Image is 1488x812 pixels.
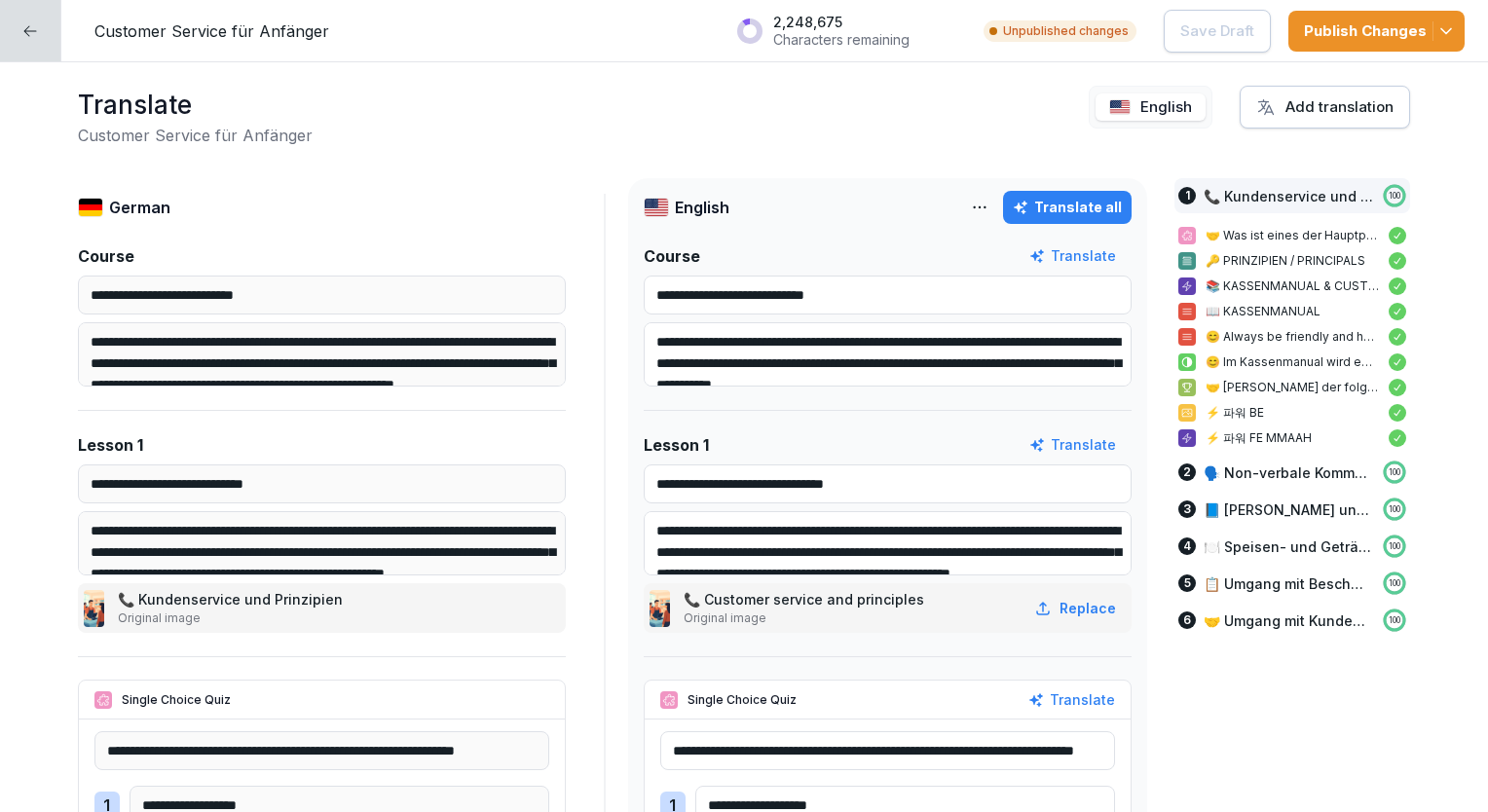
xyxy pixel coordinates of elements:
p: 📞 Kundenservice und Prinzipien [1204,186,1373,206]
div: 1 [1178,187,1196,204]
p: 🤝 Was ist eines der Hauptprinzipien im Kundenservice laut der Lektion? [1206,227,1379,244]
p: 📘 [PERSON_NAME] und Kundenservice-Anleitung [1204,499,1373,520]
p: Unpublished changes [1003,22,1129,40]
div: 4 [1178,537,1196,555]
p: Customer Service für Anfänger [94,19,329,43]
img: m4r82gwgcs585exh77cd6vf0.png [84,590,104,627]
p: 100 [1389,577,1400,589]
button: Translate [1028,689,1115,711]
img: de.svg [78,198,103,217]
p: 📚 KASSENMANUAL & CUSTOMER SERVICE MANUAL [1206,277,1379,295]
p: 😊 Always be friendly and helpful to customers [1206,328,1379,346]
p: 📋 Umgang mit Beschwerden [1204,573,1373,594]
p: Single Choice Quiz [122,691,231,709]
p: Original image [684,609,928,627]
p: English [1140,96,1192,119]
button: 2,248,675Characters remaining [726,6,966,55]
p: 📞 Kundenservice und Prinzipien [118,589,347,609]
p: 100 [1389,503,1400,515]
p: ⚡️ 파워 FE MMAAH [1206,429,1379,447]
p: 100 [1389,614,1400,626]
img: m4r82gwgcs585exh77cd6vf0.png [650,590,670,627]
button: Translate all [1003,191,1132,224]
img: us.svg [644,198,669,217]
button: Publish Changes [1288,11,1465,52]
p: 2,248,675 [773,14,910,31]
p: 📞 Customer service and principles [684,589,928,609]
p: 🍽️ Speisen- und Getränkeauswahl [1204,536,1373,557]
p: 100 [1389,540,1400,552]
div: Translate all [1013,197,1122,218]
button: Save Draft [1164,10,1271,53]
p: 🗣️ Non-verbale Kommunikation [1204,462,1373,483]
div: Add translation [1256,96,1394,118]
p: German [109,196,170,219]
p: Course [644,244,700,268]
button: Translate [1029,434,1116,456]
p: 🤝 [PERSON_NAME] der folgenden Aussagen gehören zu den Prinzipien des Kundenservice? [1206,379,1379,396]
div: 6 [1178,611,1196,629]
p: Lesson 1 [78,433,143,457]
p: 😊 Im Kassenmanual wird empfohlen, [PERSON_NAME] immer freundlich und hilfsbereit zu behandeln. [1206,353,1379,371]
p: 100 [1389,466,1400,478]
button: Translate [1029,245,1116,267]
p: 📖 KASSENMANUAL [1206,303,1379,320]
p: Course [78,244,134,268]
p: Characters remaining [773,31,910,49]
p: ⚡ 파워 BE [1206,404,1379,422]
button: Add translation [1240,86,1410,129]
p: Lesson 1 [644,433,709,457]
img: us.svg [1109,99,1131,115]
p: 🤝 Umgang mit Kunden mit besonderen Bedürfnissen [1204,610,1373,631]
div: Publish Changes [1304,20,1449,42]
div: 2 [1178,463,1196,481]
h1: Translate [78,86,313,124]
p: English [675,196,729,219]
p: Save Draft [1180,20,1254,42]
p: 🔑 PRINZIPIEN / PRINCIPALS [1206,252,1379,270]
p: Replace [1060,598,1116,618]
p: Single Choice Quiz [688,691,797,709]
p: 100 [1389,190,1400,202]
div: 5 [1178,574,1196,592]
p: Original image [118,609,347,627]
h2: Customer Service für Anfänger [78,124,313,147]
div: 3 [1178,500,1196,518]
